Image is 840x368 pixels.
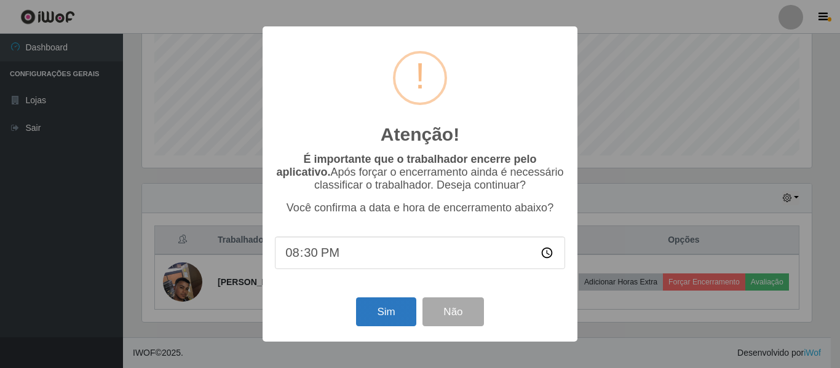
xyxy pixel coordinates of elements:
button: Sim [356,297,416,326]
h2: Atenção! [381,123,459,146]
p: Após forçar o encerramento ainda é necessário classificar o trabalhador. Deseja continuar? [275,153,565,192]
p: Você confirma a data e hora de encerramento abaixo? [275,202,565,214]
button: Não [422,297,483,326]
b: É importante que o trabalhador encerre pelo aplicativo. [276,153,536,178]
